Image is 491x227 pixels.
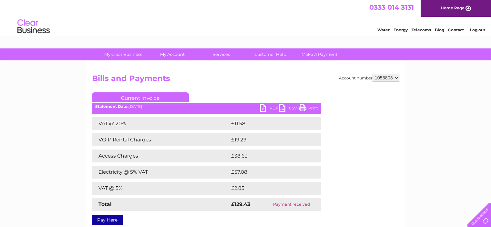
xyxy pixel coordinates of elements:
td: Access Charges [92,150,230,162]
td: VAT @ 20% [92,117,230,130]
div: [DATE] [92,104,321,109]
td: Electricity @ 5% VAT [92,166,230,179]
td: Payment received [262,198,321,211]
a: Log out [470,27,485,32]
a: Make A Payment [293,48,346,60]
td: £19.29 [230,133,308,146]
a: Energy [394,27,408,32]
td: £2.85 [230,182,306,195]
h2: Bills and Payments [92,74,399,86]
td: £38.63 [230,150,308,162]
a: Print [299,104,318,114]
a: Water [377,27,390,32]
a: Services [195,48,248,60]
strong: £129.43 [231,201,250,207]
td: VOIP Rental Charges [92,133,230,146]
a: Contact [448,27,464,32]
strong: Total [98,201,112,207]
a: Pay Here [92,215,123,225]
img: logo.png [17,17,50,36]
a: My Account [146,48,199,60]
a: PDF [260,104,279,114]
a: CSV [279,104,299,114]
div: Clear Business is a trading name of Verastar Limited (registered in [GEOGRAPHIC_DATA] No. 3667643... [93,4,398,31]
a: 0333 014 3131 [369,3,414,11]
td: £11.58 [230,117,307,130]
b: Statement Date: [95,104,128,109]
td: £57.08 [230,166,308,179]
td: VAT @ 5% [92,182,230,195]
a: My Clear Business [97,48,150,60]
a: Blog [435,27,444,32]
div: Account number [339,74,399,82]
a: Customer Help [244,48,297,60]
a: Current Invoice [92,92,189,102]
a: Telecoms [412,27,431,32]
